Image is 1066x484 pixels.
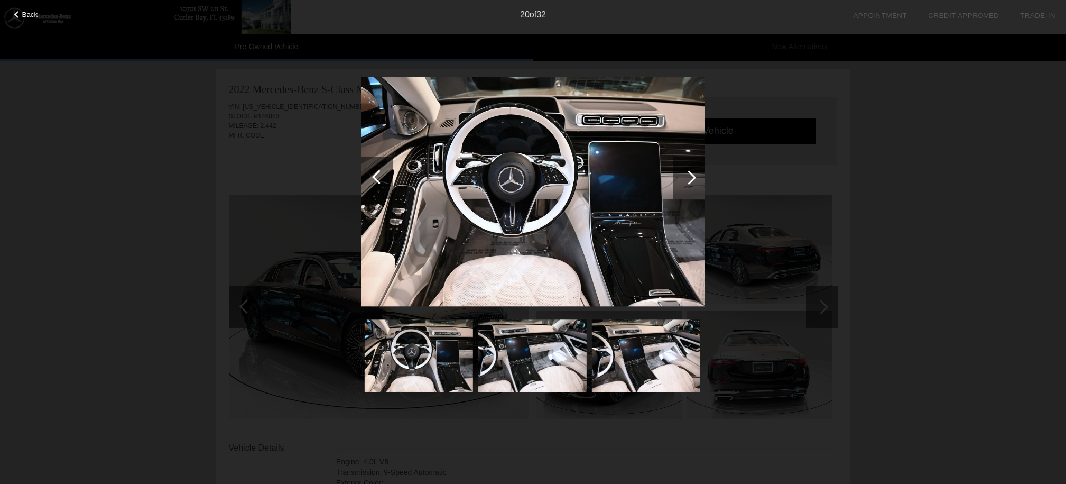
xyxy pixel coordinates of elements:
[520,10,530,19] span: 20
[22,11,38,19] span: Back
[928,12,999,20] a: Credit Approved
[361,77,705,307] img: 87e83c0a4e75d1102b494173a9b966c8.jpg
[1020,12,1055,20] a: Trade-In
[591,319,700,392] img: e92bbd42e6e7c29c83409d5c10669fd8.jpg
[364,319,472,392] img: 87e83c0a4e75d1102b494173a9b966c8.jpg
[536,10,546,19] span: 32
[853,12,907,20] a: Appointment
[478,319,586,392] img: 7feb7d1fd92da45ad93f7f3667f63f7d.jpg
